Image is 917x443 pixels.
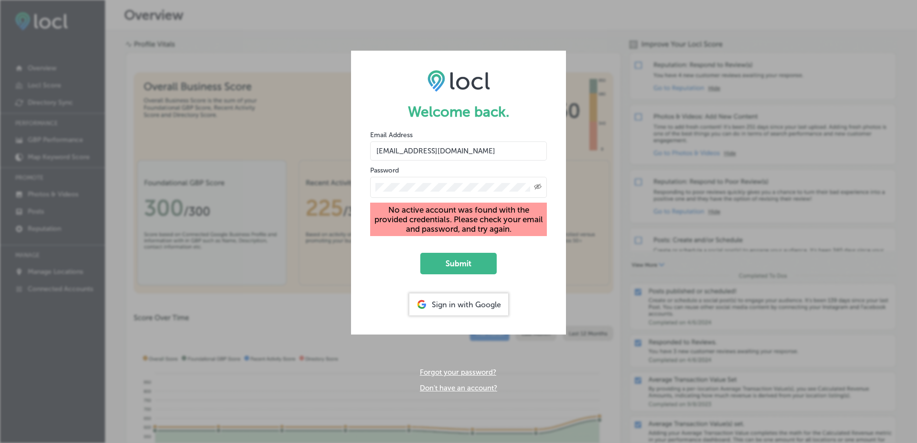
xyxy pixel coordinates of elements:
img: LOCL logo [427,70,490,92]
span: Toggle password visibility [534,183,542,192]
label: Password [370,166,399,174]
h1: Welcome back. [370,103,547,120]
label: Email Address [370,131,413,139]
a: Don't have an account? [420,384,497,392]
div: Sign in with Google [409,293,508,315]
a: Forgot your password? [420,368,496,377]
button: Submit [420,253,497,274]
div: No active account was found with the provided credentials. Please check your email and password, ... [370,203,547,236]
